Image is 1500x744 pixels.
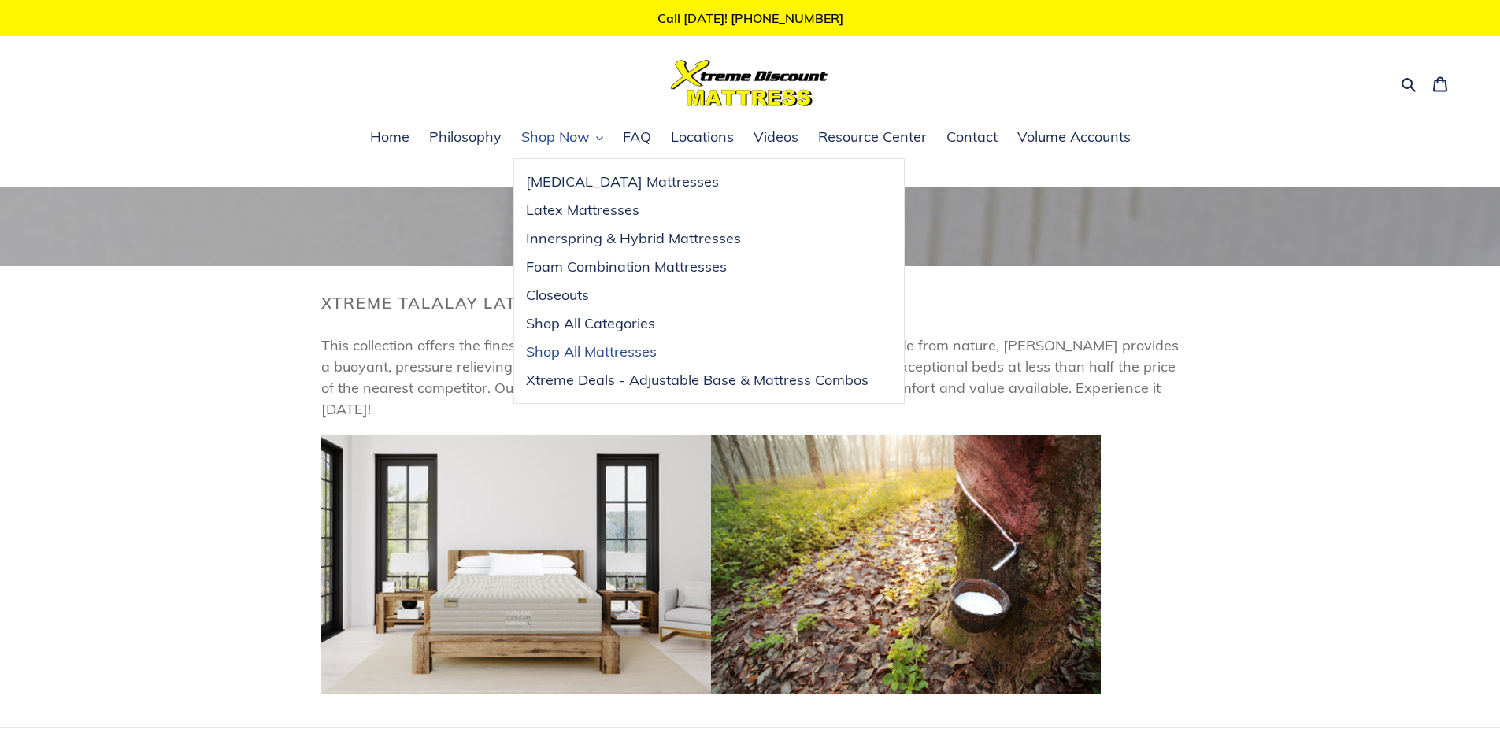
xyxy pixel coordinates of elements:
[429,128,502,146] span: Philosophy
[321,335,1180,420] p: This collection offers the finest quality talalay latex mattresses at unbeatable prices. Made fro...
[746,126,806,150] a: Videos
[526,286,589,305] span: Closeouts
[421,126,509,150] a: Philosophy
[1009,126,1139,150] a: Volume Accounts
[514,309,880,338] a: Shop All Categories
[810,126,935,150] a: Resource Center
[514,196,880,224] a: Latex Mattresses
[623,128,651,146] span: FAQ
[526,201,639,220] span: Latex Mattresses
[521,128,590,146] span: Shop Now
[946,128,998,146] span: Contact
[514,168,880,196] a: [MEDICAL_DATA] Mattresses
[514,253,880,281] a: Foam Combination Mattresses
[514,281,880,309] a: Closeouts
[513,126,611,150] button: Shop Now
[754,128,798,146] span: Videos
[526,257,727,276] span: Foam Combination Mattresses
[370,128,409,146] span: Home
[321,294,1180,313] h2: Xtreme Talalay Latex Collection
[939,126,1006,150] a: Contact
[526,172,719,191] span: [MEDICAL_DATA] Mattresses
[818,128,927,146] span: Resource Center
[1017,128,1131,146] span: Volume Accounts
[671,128,734,146] span: Locations
[514,366,880,394] a: Xtreme Deals - Adjustable Base & Mattress Combos
[514,338,880,366] a: Shop All Mattresses
[526,314,655,333] span: Shop All Categories
[663,126,742,150] a: Locations
[615,126,659,150] a: FAQ
[671,60,828,106] img: Xtreme Discount Mattress
[362,126,417,150] a: Home
[526,229,741,248] span: Innerspring & Hybrid Mattresses
[526,342,657,361] span: Shop All Mattresses
[526,371,869,390] span: Xtreme Deals - Adjustable Base & Mattress Combos
[514,224,880,253] a: Innerspring & Hybrid Mattresses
